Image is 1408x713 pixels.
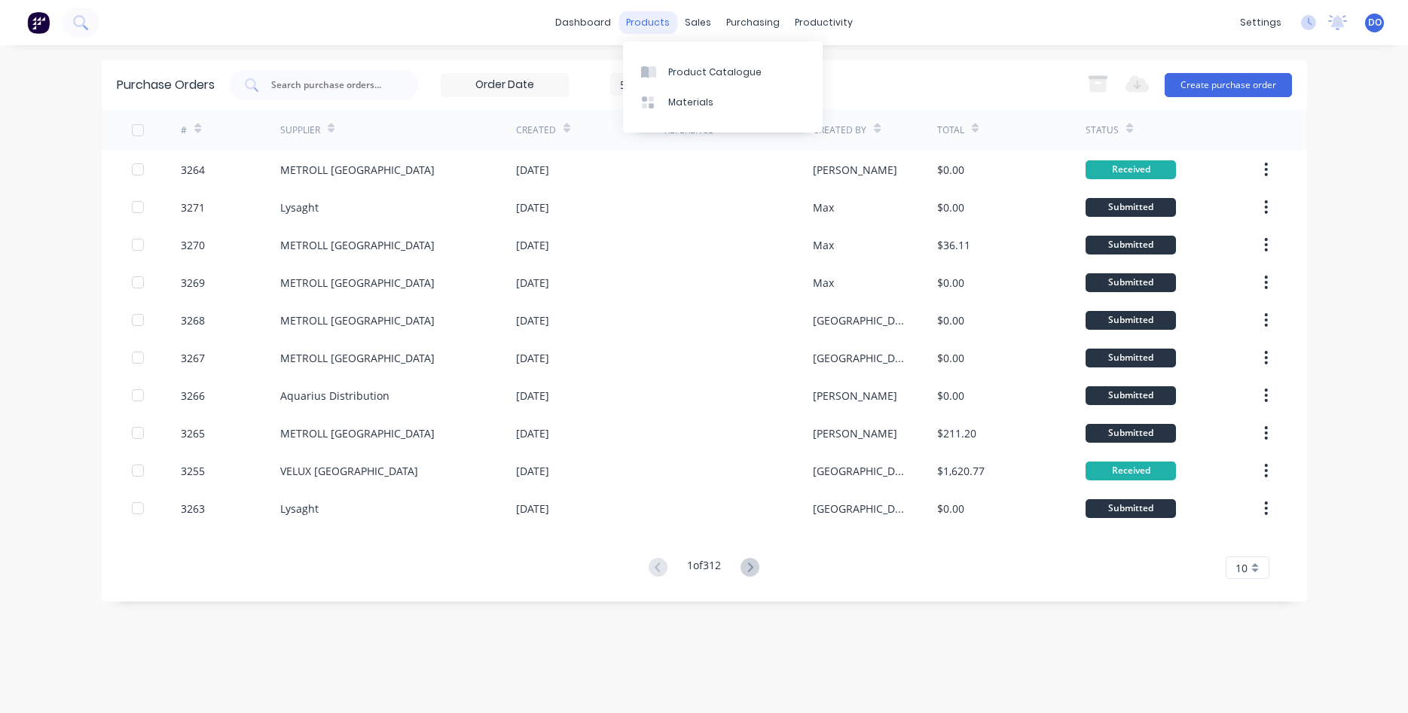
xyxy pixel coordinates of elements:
[280,463,418,479] div: VELUX [GEOGRAPHIC_DATA]
[181,350,205,366] div: 3267
[1086,236,1176,254] div: Submitted
[937,350,964,366] div: $0.00
[516,350,549,366] div: [DATE]
[516,237,549,253] div: [DATE]
[1368,16,1382,29] span: DO
[516,200,549,215] div: [DATE]
[937,162,964,178] div: $0.00
[516,312,549,328] div: [DATE]
[1086,424,1176,443] div: Submitted
[280,350,435,366] div: METROLL [GEOGRAPHIC_DATA]
[813,162,897,178] div: [PERSON_NAME]
[280,312,435,328] div: METROLL [GEOGRAPHIC_DATA]
[1086,311,1176,330] div: Submitted
[1232,11,1289,34] div: settings
[937,463,985,479] div: $1,620.77
[620,76,728,92] div: 5 Statuses
[813,350,907,366] div: [GEOGRAPHIC_DATA]
[280,425,435,441] div: METROLL [GEOGRAPHIC_DATA]
[937,275,964,291] div: $0.00
[516,275,549,291] div: [DATE]
[280,200,319,215] div: Lysaght
[280,237,435,253] div: METROLL [GEOGRAPHIC_DATA]
[516,501,549,516] div: [DATE]
[1086,386,1176,405] div: Submitted
[181,237,205,253] div: 3270
[117,76,215,94] div: Purchase Orders
[787,11,860,34] div: productivity
[280,388,389,404] div: Aquarius Distribution
[181,123,187,137] div: #
[280,123,320,137] div: Supplier
[280,501,319,516] div: Lysaght
[687,557,721,579] div: 1 of 312
[813,312,907,328] div: [GEOGRAPHIC_DATA]
[623,87,823,117] a: Materials
[1086,160,1176,179] div: Received
[516,388,549,404] div: [DATE]
[181,275,205,291] div: 3269
[280,275,435,291] div: METROLL [GEOGRAPHIC_DATA]
[181,200,205,215] div: 3271
[813,237,834,253] div: Max
[181,312,205,328] div: 3268
[813,463,907,479] div: [GEOGRAPHIC_DATA]
[441,74,568,96] input: Order Date
[181,388,205,404] div: 3266
[516,463,549,479] div: [DATE]
[548,11,618,34] a: dashboard
[623,56,823,87] a: Product Catalogue
[618,11,677,34] div: products
[668,66,762,79] div: Product Catalogue
[813,425,897,441] div: [PERSON_NAME]
[1235,560,1248,576] span: 10
[937,425,976,441] div: $211.20
[719,11,787,34] div: purchasing
[937,388,964,404] div: $0.00
[1086,273,1176,292] div: Submitted
[668,96,713,109] div: Materials
[813,388,897,404] div: [PERSON_NAME]
[181,162,205,178] div: 3264
[813,200,834,215] div: Max
[181,425,205,441] div: 3265
[937,312,964,328] div: $0.00
[27,11,50,34] img: Factory
[813,501,907,516] div: [GEOGRAPHIC_DATA]
[937,123,964,137] div: Total
[1086,462,1176,480] div: Received
[813,123,866,137] div: Created By
[1165,73,1292,97] button: Create purchase order
[813,275,834,291] div: Max
[516,123,556,137] div: Created
[1086,198,1176,217] div: Submitted
[516,162,549,178] div: [DATE]
[937,200,964,215] div: $0.00
[280,162,435,178] div: METROLL [GEOGRAPHIC_DATA]
[937,237,970,253] div: $36.11
[937,501,964,516] div: $0.00
[1086,123,1119,137] div: Status
[516,425,549,441] div: [DATE]
[1086,499,1176,518] div: Submitted
[181,463,205,479] div: 3255
[270,78,395,93] input: Search purchase orders...
[181,501,205,516] div: 3263
[677,11,719,34] div: sales
[1086,349,1176,367] div: Submitted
